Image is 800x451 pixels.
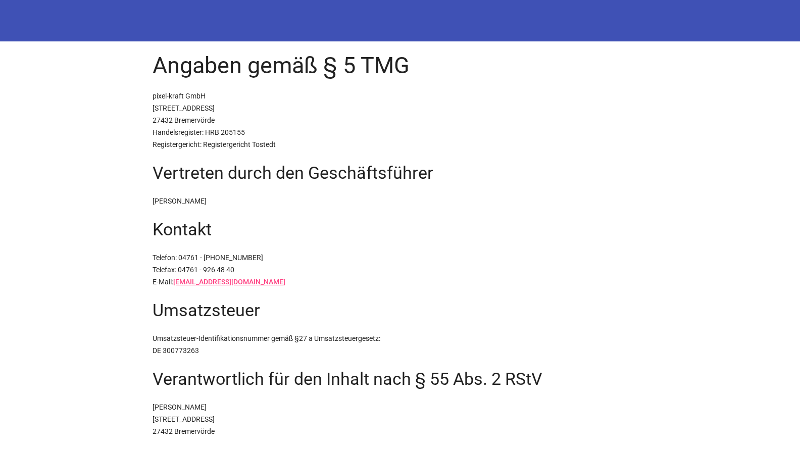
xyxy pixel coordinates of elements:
[153,332,647,357] p: Umsatzsteuer-Identifikationsnummer gemäß §27 a Umsatzsteuergesetz: DE 300773263
[153,90,647,151] p: pixel-kraft GmbH [STREET_ADDRESS] 27432 Bremervörde Handelsregister: HRB 205155 Registergericht: ...
[153,252,647,288] p: Telefon: 04761 - [PHONE_NUMBER] Telefax: 04761 - 926 48 40 E-Mail:
[153,163,647,183] h3: Vertreten durch den Geschäftsführer
[153,401,647,437] p: [PERSON_NAME] [STREET_ADDRESS] 27432 Bremervörde
[153,195,647,207] p: [PERSON_NAME]
[173,278,285,286] a: [EMAIL_ADDRESS][DOMAIN_NAME]
[153,300,647,320] h3: Umsatzsteuer
[153,219,647,239] h3: Kontakt
[153,369,647,389] h3: Verantwortlich für den Inhalt nach § 55 Abs. 2 RStV
[153,54,647,78] h2: Angaben gemäß § 5 TMG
